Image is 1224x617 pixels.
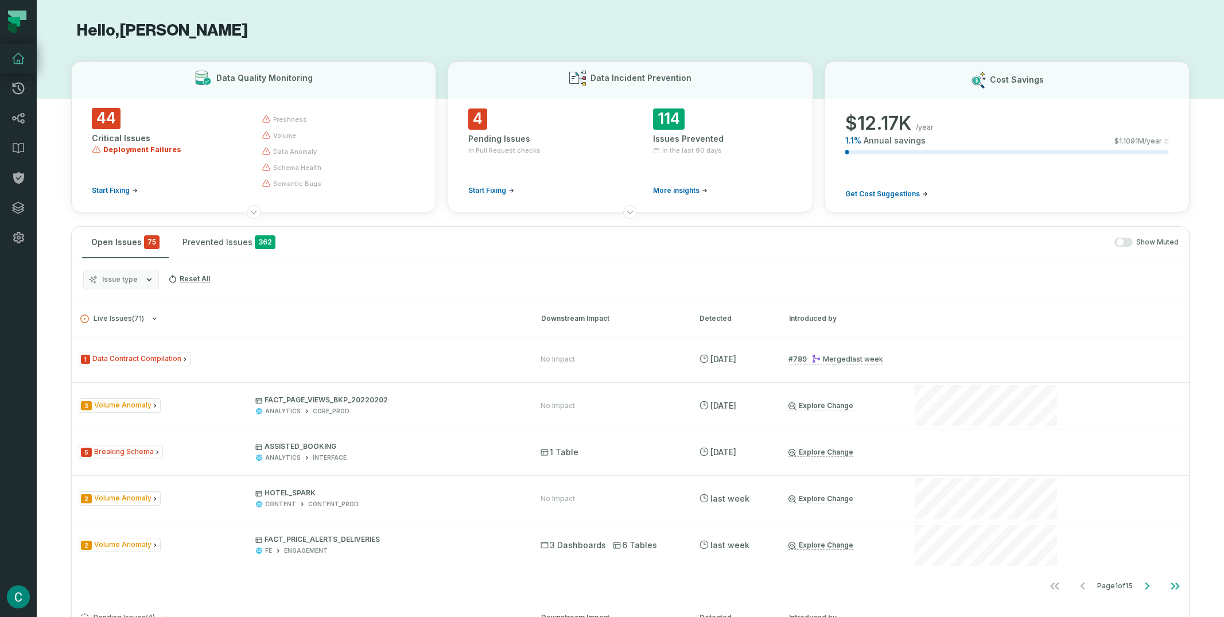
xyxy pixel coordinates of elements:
a: #789Merged[DATE] 17:31:14 [788,354,883,364]
ul: Page 1 of 15 [1041,575,1189,597]
button: Open Issues [82,227,169,258]
span: Severity [81,355,90,364]
a: Start Fixing [468,186,514,195]
h3: Cost Savings [990,74,1044,86]
button: Reset All [164,270,215,288]
div: Pending Issues [468,133,607,145]
relative-time: Sep 18, 2025, 10:46 AM GMT+2 [710,354,736,364]
button: Data Quality Monitoring44Critical IssuesDeployment FailuresStart Fixingfreshnessvolumedata anomal... [71,61,436,212]
div: CONTENT_PROD [308,500,359,509]
button: Go to next page [1133,575,1161,597]
span: Issue Type [79,491,161,506]
button: Live Issues(71) [80,315,520,323]
div: Critical Issues [92,133,241,144]
span: Severity [81,448,92,457]
button: Go to previous page [1069,575,1097,597]
a: Explore Change [788,494,853,503]
div: Introduced by [789,313,892,324]
p: HOTEL_SPARK [255,488,520,498]
relative-time: Sep 12, 2025, 5:31 PM GMT+2 [850,355,883,363]
span: In the last 90 days [662,146,722,155]
button: Issue type [83,270,159,289]
div: ENGAGEMENT [284,546,328,555]
span: 114 [653,108,685,130]
span: 3 Dashboards [541,540,606,551]
span: Live Issues ( 71 ) [80,315,144,323]
span: volume [273,131,296,140]
span: 1.1 % [845,135,861,146]
div: Downstream Impact [541,313,679,324]
span: 6 Tables [613,540,657,551]
div: No Impact [541,401,575,410]
relative-time: Sep 16, 2025, 10:46 AM GMT+2 [710,447,736,457]
span: Issue Type [79,538,161,552]
div: Detected [700,313,768,324]
span: Issue Type [79,352,191,366]
span: Severity [81,401,92,410]
span: /year [916,123,934,132]
div: Show Muted [289,238,1179,247]
h3: Data Quality Monitoring [216,72,313,84]
span: data anomaly [273,147,317,156]
p: FACT_PAGE_VIEWS_BKP_20220202 [255,395,520,405]
button: Cost Savings$12.17K/year1.1%Annual savings$1.1091M/yearGet Cost Suggestions [825,61,1190,212]
relative-time: Sep 12, 2025, 8:59 PM GMT+2 [710,494,749,503]
a: Get Cost Suggestions [845,189,928,199]
button: Go to first page [1041,575,1068,597]
relative-time: Sep 11, 2025, 8:56 PM GMT+2 [710,540,749,550]
p: FACT_PRICE_ALERTS_DELIVERIES [255,535,520,544]
span: $ 12.17K [845,112,911,135]
p: ASSISTED_BOOKING [255,442,520,451]
div: No Impact [541,494,575,503]
div: Live Issues(71) [72,336,1189,600]
div: CONTENT [265,500,296,509]
h1: Hello, [PERSON_NAME] [71,21,1190,41]
button: Prevented Issues [173,227,285,258]
span: Deployment Failures [103,145,181,154]
div: INTERFACE [313,453,347,462]
span: 362 [255,235,275,249]
span: 44 [92,108,121,129]
span: Issue Type [79,445,163,459]
div: FE [265,546,272,555]
a: Explore Change [788,401,853,410]
span: in Pull Request checks [468,146,541,155]
span: 1 Table [541,447,578,458]
span: Severity [81,541,92,550]
a: Start Fixing [92,186,138,195]
relative-time: Sep 16, 2025, 11:54 PM GMT+2 [710,401,736,410]
div: No Impact [541,355,575,364]
span: freshness [273,115,307,124]
span: Start Fixing [92,186,130,195]
button: Data Incident Prevention4Pending Issuesin Pull Request checksStart Fixing114Issues PreventedIn th... [448,61,813,212]
div: Merged [811,355,883,363]
span: Issue type [102,275,138,284]
span: semantic bugs [273,179,321,188]
span: Issue Type [79,398,161,413]
span: Get Cost Suggestions [845,189,920,199]
div: CORE_PROD [313,407,349,416]
h3: Data Incident Prevention [590,72,691,84]
span: More insights [653,186,700,195]
span: Start Fixing [468,186,506,195]
a: More insights [653,186,708,195]
nav: pagination [72,575,1189,597]
div: Issues Prevented [653,133,792,145]
span: schema health [273,163,321,172]
a: Explore Change [788,541,853,550]
div: ANALYTICS [265,453,301,462]
span: Annual savings [864,135,926,146]
div: ANALYTICS [265,407,301,416]
img: avatar of Cristian Gomez [7,585,30,608]
span: Severity [81,494,92,503]
span: $ 1.1091M /year [1114,137,1162,146]
a: Explore Change [788,448,853,457]
button: Go to last page [1161,575,1189,597]
span: 4 [468,108,487,130]
span: critical issues and errors combined [144,235,160,249]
